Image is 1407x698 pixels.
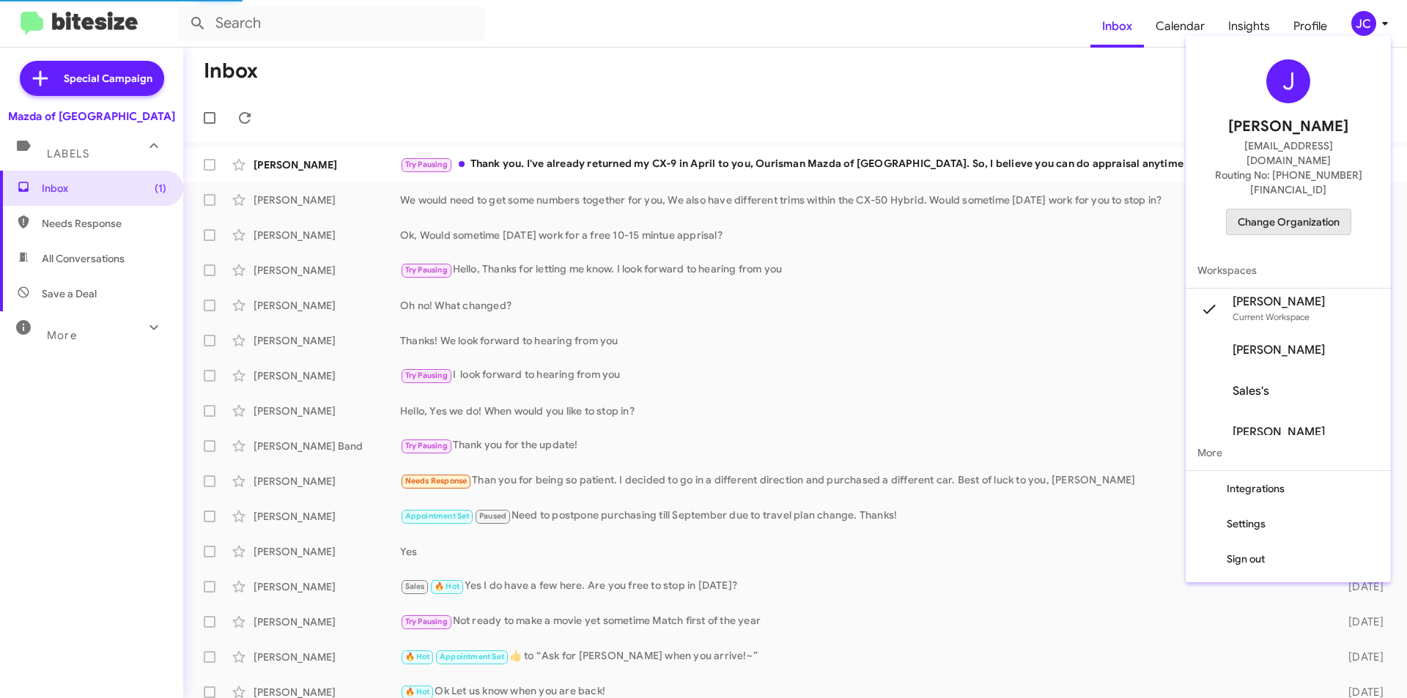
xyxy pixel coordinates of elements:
[1203,168,1373,197] span: Routing No: [PHONE_NUMBER][FINANCIAL_ID]
[1203,138,1373,168] span: [EMAIL_ADDRESS][DOMAIN_NAME]
[1186,541,1391,576] button: Sign out
[1233,343,1325,357] span: [PERSON_NAME]
[1266,59,1310,103] div: J
[1186,253,1391,288] span: Workspaces
[1186,435,1391,470] span: More
[1186,506,1391,541] button: Settings
[1233,384,1269,398] span: Sales's
[1226,209,1351,235] button: Change Organization
[1228,115,1348,138] span: [PERSON_NAME]
[1233,294,1325,309] span: [PERSON_NAME]
[1233,311,1310,322] span: Current Workspace
[1238,209,1340,234] span: Change Organization
[1233,425,1325,439] span: [PERSON_NAME]
[1186,471,1391,506] button: Integrations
